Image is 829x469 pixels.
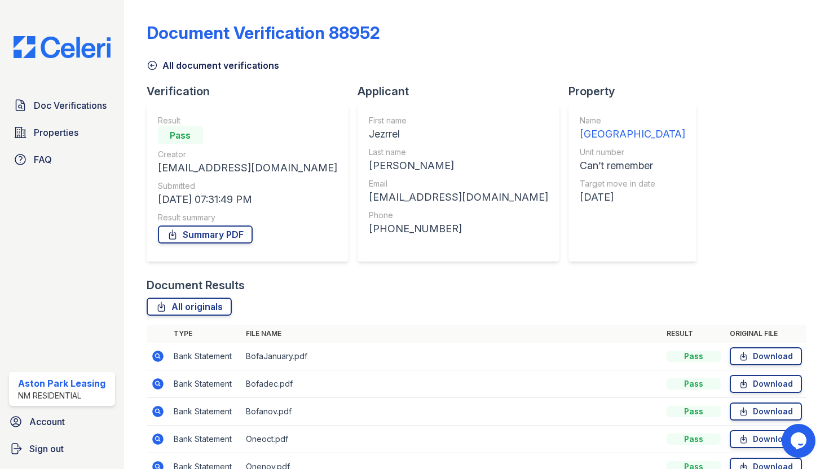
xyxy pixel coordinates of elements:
[169,325,241,343] th: Type
[18,390,105,401] div: NM Residential
[568,83,705,99] div: Property
[580,115,685,126] div: Name
[5,36,120,58] img: CE_Logo_Blue-a8612792a0a2168367f1c8372b55b34899dd931a85d93a1a3d3e32e68fde9ad4.png
[34,126,78,139] span: Properties
[5,410,120,433] a: Account
[369,158,548,174] div: [PERSON_NAME]
[9,148,115,171] a: FAQ
[580,189,685,205] div: [DATE]
[241,370,662,398] td: Bofadec.pdf
[241,398,662,426] td: Bofanov.pdf
[730,430,802,448] a: Download
[147,83,358,99] div: Verification
[169,343,241,370] td: Bank Statement
[241,343,662,370] td: BofaJanuary.pdf
[158,180,337,192] div: Submitted
[18,377,105,390] div: Aston Park Leasing
[34,153,52,166] span: FAQ
[730,402,802,421] a: Download
[158,160,337,176] div: [EMAIL_ADDRESS][DOMAIN_NAME]
[369,210,548,221] div: Phone
[662,325,725,343] th: Result
[147,298,232,316] a: All originals
[369,115,548,126] div: First name
[580,158,685,174] div: Can’t remember
[169,398,241,426] td: Bank Statement
[369,147,548,158] div: Last name
[782,424,818,458] iframe: chat widget
[580,147,685,158] div: Unit number
[29,442,64,455] span: Sign out
[725,325,806,343] th: Original file
[667,406,721,417] div: Pass
[241,325,662,343] th: File name
[580,178,685,189] div: Target move in date
[667,351,721,362] div: Pass
[730,375,802,393] a: Download
[158,149,337,160] div: Creator
[147,59,279,72] a: All document verifications
[580,126,685,142] div: [GEOGRAPHIC_DATA]
[9,94,115,117] a: Doc Verifications
[147,23,380,43] div: Document Verification 88952
[158,212,337,223] div: Result summary
[5,437,120,460] a: Sign out
[369,189,548,205] div: [EMAIL_ADDRESS][DOMAIN_NAME]
[158,192,337,207] div: [DATE] 07:31:49 PM
[369,178,548,189] div: Email
[9,121,115,144] a: Properties
[147,277,245,293] div: Document Results
[158,126,203,144] div: Pass
[169,370,241,398] td: Bank Statement
[34,99,107,112] span: Doc Verifications
[29,415,65,428] span: Account
[369,126,548,142] div: Jezrrel
[730,347,802,365] a: Download
[667,378,721,390] div: Pass
[358,83,568,99] div: Applicant
[241,426,662,453] td: Oneoct.pdf
[369,221,548,237] div: [PHONE_NUMBER]
[667,433,721,445] div: Pass
[169,426,241,453] td: Bank Statement
[158,115,337,126] div: Result
[158,225,253,244] a: Summary PDF
[580,115,685,142] a: Name [GEOGRAPHIC_DATA]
